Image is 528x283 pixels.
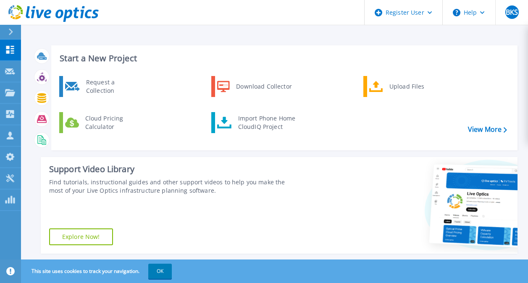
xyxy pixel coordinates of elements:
a: View More [468,126,507,134]
div: Find tutorials, instructional guides and other support videos to help you make the most of your L... [49,178,297,195]
h3: Start a New Project [60,54,507,63]
a: Cloud Pricing Calculator [59,112,145,133]
button: OK [148,264,172,279]
a: Request a Collection [59,76,145,97]
div: Upload Files [385,78,447,95]
a: Upload Files [363,76,449,97]
div: Import Phone Home CloudIQ Project [234,114,299,131]
div: Request a Collection [82,78,143,95]
div: Download Collector [232,78,295,95]
span: BKS [506,9,518,16]
a: Download Collector [211,76,297,97]
div: Support Video Library [49,164,297,175]
span: This site uses cookies to track your navigation. [23,264,172,279]
a: Explore Now! [49,228,113,245]
div: Cloud Pricing Calculator [81,114,143,131]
